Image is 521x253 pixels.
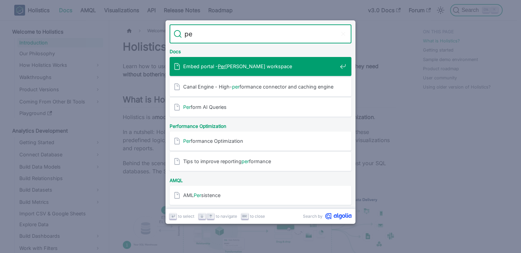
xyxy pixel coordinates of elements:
span: form AI Queries [183,104,337,110]
svg: Arrow up [208,214,213,219]
button: Clear the query [339,30,347,38]
span: formance Optimization [183,138,337,144]
mark: per [242,158,249,164]
mark: Per [218,63,225,69]
svg: Algolia [325,213,351,219]
a: Tips to improve reportingperformance [170,152,351,171]
div: Docs [168,43,353,57]
svg: Arrow down [199,214,205,219]
div: Performance Optimization [168,118,353,132]
div: AMQL [168,172,353,186]
span: AML sistence [183,192,337,198]
a: AMLPersistence [170,186,351,205]
mark: per [232,84,239,90]
a: Performance Optimization [170,132,351,151]
mark: Per [194,192,201,198]
span: Search by [303,213,323,219]
a: Canal Engine - High-performance connector and caching engine [170,77,351,96]
a: Embed portal -Per[PERSON_NAME] workspace [170,57,351,76]
span: Embed portal - [PERSON_NAME] workspace [183,63,337,70]
input: Search docs [182,24,339,43]
svg: Escape key [242,214,247,219]
span: Tips to improve reporting formance [183,158,337,164]
span: to select [178,213,194,219]
span: to navigate [216,213,237,219]
a: Search byAlgolia [303,213,351,219]
mark: Per [183,138,191,144]
a: Perform AI Queries [170,98,351,117]
span: to close [250,213,265,219]
div: Troubleshooting [168,206,353,220]
mark: Per [183,104,191,110]
svg: Enter key [171,214,176,219]
span: Canal Engine - High- formance connector and caching engine [183,83,337,90]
